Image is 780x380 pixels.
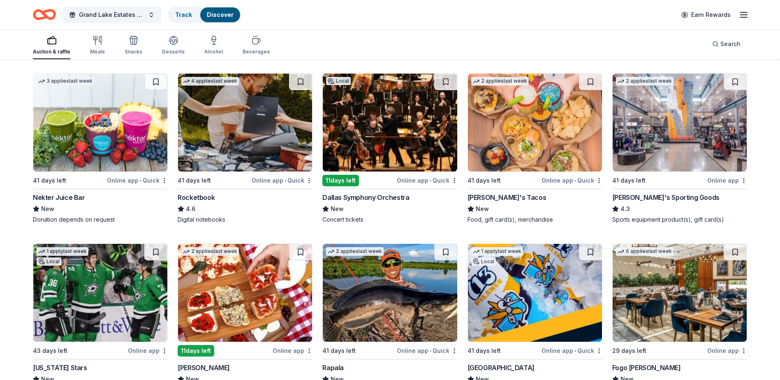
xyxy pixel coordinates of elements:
div: 11 days left [322,175,359,186]
div: Online app [273,345,312,356]
span: • [140,177,141,184]
div: Desserts [162,49,185,55]
a: Discover [207,11,234,18]
a: Image for Nekter Juice Bar3 applieslast week41 days leftOnline app•QuickNekter Juice BarNewDonati... [33,73,168,224]
span: New [41,204,54,214]
div: Online app Quick [107,175,168,185]
span: • [430,177,431,184]
div: 41 days left [178,176,211,185]
div: Alcohol [204,49,223,55]
a: Earn Rewards [676,7,736,22]
div: Online app Quick [397,175,458,185]
div: 41 days left [322,346,356,356]
img: Image for Dick's Sporting Goods [613,74,747,171]
button: Beverages [243,32,270,59]
div: Online app [707,175,747,185]
div: 11 days left [178,345,214,357]
div: 1 apply last week [471,247,523,256]
span: • [430,348,431,354]
div: 43 days left [33,346,67,356]
div: Food, gift card(s), merchandise [468,215,602,224]
div: Donation depends on request [33,215,168,224]
div: 41 days left [33,176,66,185]
div: Meals [90,49,105,55]
span: Grand Lake Estates Fall Festival [79,10,145,20]
button: Alcohol [204,32,223,59]
div: 1 apply last week [37,247,88,256]
span: Search [720,39,741,49]
button: Search [706,36,747,52]
img: Image for Fogo de Chao [613,244,747,342]
div: Sports equipment product(s), gift card(s) [612,215,747,224]
div: Fogo [PERSON_NAME] [612,363,681,373]
span: • [285,177,286,184]
div: 6 applies last week [616,247,674,256]
div: Local [471,257,496,266]
div: 41 days left [468,346,501,356]
div: Dallas Symphony Orchestra [322,192,409,202]
span: New [476,204,489,214]
div: 2 applies last week [616,77,674,86]
div: [PERSON_NAME]'s Tacos [468,192,546,202]
img: Image for Nekter Juice Bar [33,74,167,171]
div: Concert tickets [322,215,457,224]
div: Online app Quick [542,345,602,356]
a: Image for Rocketbook4 applieslast week41 days leftOnline app•QuickRocketbook4.6Digital notebooks [178,73,312,224]
button: Grand Lake Estates Fall Festival [62,7,161,23]
div: Snacks [125,49,142,55]
div: Rapala [322,363,344,373]
img: Image for Rapala [323,244,457,342]
button: Desserts [162,32,185,59]
img: Image for Texas Stars [33,244,167,342]
div: 2 applies last week [471,77,529,86]
span: 4.3 [620,204,630,214]
img: Image for Eureka Heights Brewery [468,244,602,342]
div: 2 applies last week [326,247,384,256]
div: Online app Quick [397,345,458,356]
span: • [574,177,576,184]
a: Home [33,5,56,24]
div: Auction & raffle [33,49,70,55]
div: 41 days left [612,176,646,185]
div: Online app [128,345,168,356]
div: 2 applies last week [181,247,239,256]
div: Online app [707,345,747,356]
img: Image for Grimaldi's [178,244,312,342]
button: Meals [90,32,105,59]
div: 4 applies last week [181,77,239,86]
div: 3 applies last week [37,77,94,86]
div: [PERSON_NAME]'s Sporting Goods [612,192,720,202]
div: [GEOGRAPHIC_DATA] [468,363,535,373]
div: Online app Quick [252,175,312,185]
span: 4.6 [186,204,195,214]
div: Local [326,77,351,85]
button: Snacks [125,32,142,59]
img: Image for Torchy's Tacos [468,74,602,171]
button: TrackDiscover [168,7,241,23]
span: New [331,204,344,214]
div: Digital notebooks [178,215,312,224]
div: Nekter Juice Bar [33,192,85,202]
div: 29 days left [612,346,646,356]
div: 41 days left [468,176,501,185]
div: [US_STATE] Stars [33,363,87,373]
a: Image for Dick's Sporting Goods2 applieslast week41 days leftOnline app[PERSON_NAME]'s Sporting G... [612,73,747,224]
div: Online app Quick [542,175,602,185]
div: Rocketbook [178,192,215,202]
span: • [574,348,576,354]
div: Local [37,257,61,266]
a: Track [175,11,192,18]
div: [PERSON_NAME] [178,363,230,373]
a: Image for Dallas Symphony OrchestraLocal11days leftOnline app•QuickDallas Symphony OrchestraNewCo... [322,73,457,224]
a: Image for Torchy's Tacos2 applieslast week41 days leftOnline app•Quick[PERSON_NAME]'s TacosNewFoo... [468,73,602,224]
button: Auction & raffle [33,32,70,59]
img: Image for Dallas Symphony Orchestra [323,74,457,171]
img: Image for Rocketbook [178,74,312,171]
div: Beverages [243,49,270,55]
